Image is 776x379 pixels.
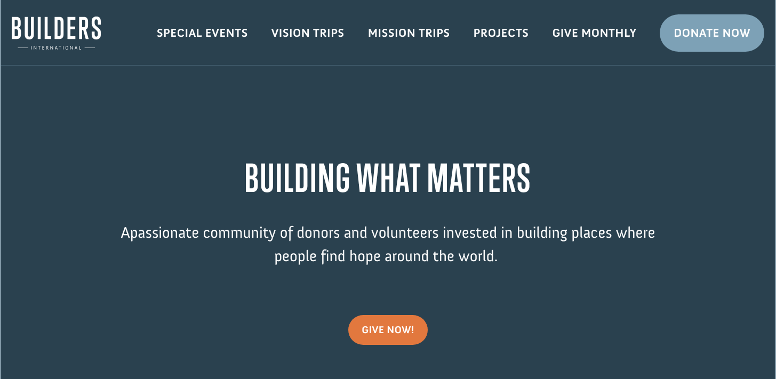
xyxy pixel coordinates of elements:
a: give now! [348,315,428,345]
img: Builders International [12,17,101,50]
a: Special Events [145,18,260,49]
a: Projects [462,18,541,49]
a: Give Monthly [540,18,648,49]
span: A [121,223,130,242]
a: Donate Now [660,14,764,52]
a: Vision Trips [260,18,356,49]
p: passionate community of donors and volunteers invested in building places where people find hope ... [100,221,676,284]
a: Mission Trips [356,18,462,49]
h1: BUILDING WHAT MATTERS [100,156,676,205]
